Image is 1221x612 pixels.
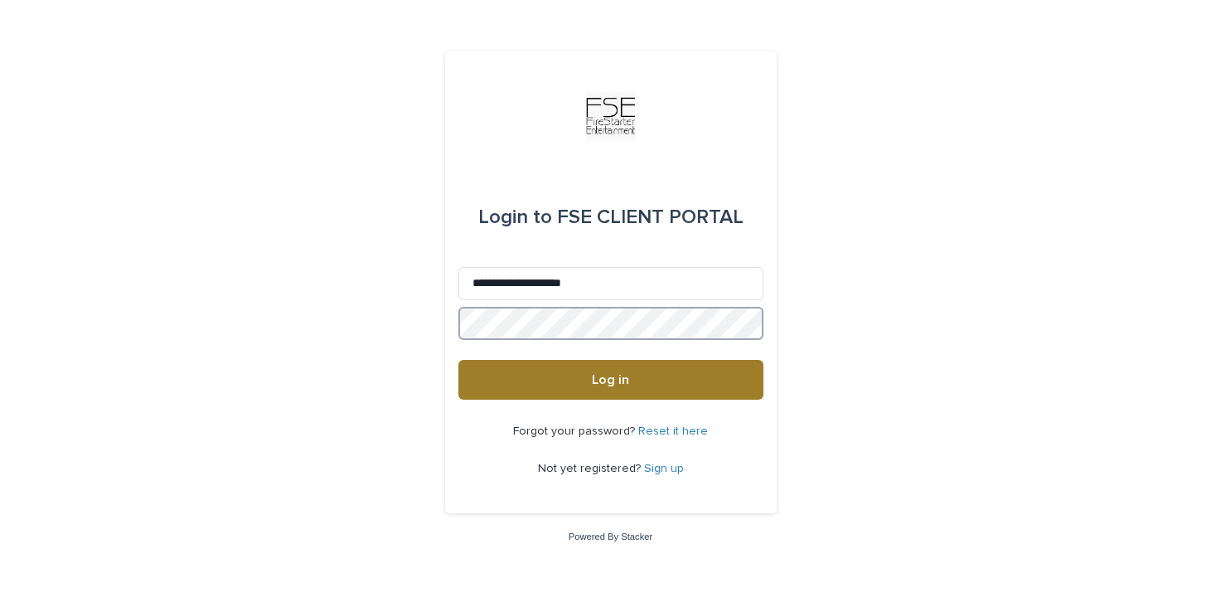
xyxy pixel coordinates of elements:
[458,360,763,400] button: Log in
[538,463,644,474] span: Not yet registered?
[586,91,636,141] img: Km9EesSdRbS9ajqhBzyo
[478,194,744,240] div: FSE CLIENT PORTAL
[478,207,552,227] span: Login to
[569,532,652,542] a: Powered By Stacker
[592,373,629,386] span: Log in
[644,463,684,474] a: Sign up
[513,425,638,437] span: Forgot your password?
[638,425,708,437] a: Reset it here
